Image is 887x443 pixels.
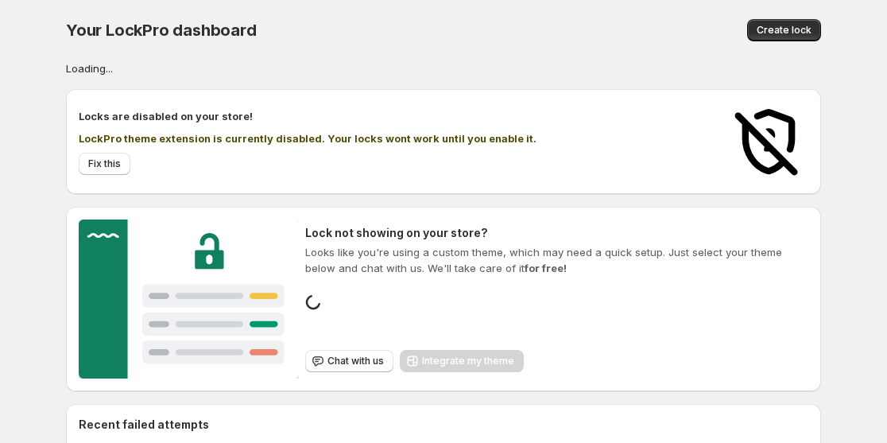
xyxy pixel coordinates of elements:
[305,350,393,372] button: Chat with us
[525,262,567,274] strong: for free!
[305,225,808,241] h2: Lock not showing on your store?
[79,220,299,379] img: Customer support
[79,417,209,433] h2: Recent failed attempts
[305,244,808,276] p: Looks like you're using a custom theme, which may need a quick setup. Just select your theme belo...
[88,157,121,170] span: Fix this
[327,355,384,367] span: Chat with us
[79,130,713,146] p: LockPro theme extension is currently disabled. Your locks wont work until you enable it.
[66,60,821,76] div: Loading...
[757,24,811,37] span: Create lock
[79,108,713,124] h2: Locks are disabled on your store!
[66,21,257,40] span: Your LockPro dashboard
[79,153,130,175] button: Fix this
[747,19,821,41] button: Create lock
